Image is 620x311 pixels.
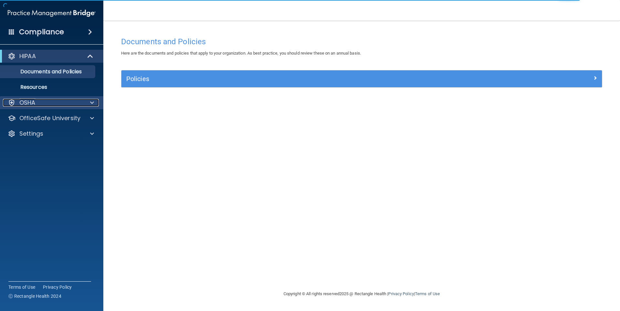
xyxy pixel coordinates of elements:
[121,37,602,46] h4: Documents and Policies
[126,75,477,82] h5: Policies
[8,52,94,60] a: HIPAA
[19,114,80,122] p: OfficeSafe University
[8,293,61,299] span: Ⓒ Rectangle Health 2024
[8,284,35,290] a: Terms of Use
[244,284,480,304] div: Copyright © All rights reserved 2025 @ Rectangle Health | |
[415,291,440,296] a: Terms of Use
[4,68,92,75] p: Documents and Policies
[43,284,72,290] a: Privacy Policy
[8,7,96,20] img: PMB logo
[19,52,36,60] p: HIPAA
[4,84,92,90] p: Resources
[126,74,597,84] a: Policies
[121,51,361,56] span: Here are the documents and policies that apply to your organization. As best practice, you should...
[8,99,94,107] a: OSHA
[19,130,43,138] p: Settings
[8,114,94,122] a: OfficeSafe University
[19,27,64,36] h4: Compliance
[8,130,94,138] a: Settings
[19,99,36,107] p: OSHA
[388,291,414,296] a: Privacy Policy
